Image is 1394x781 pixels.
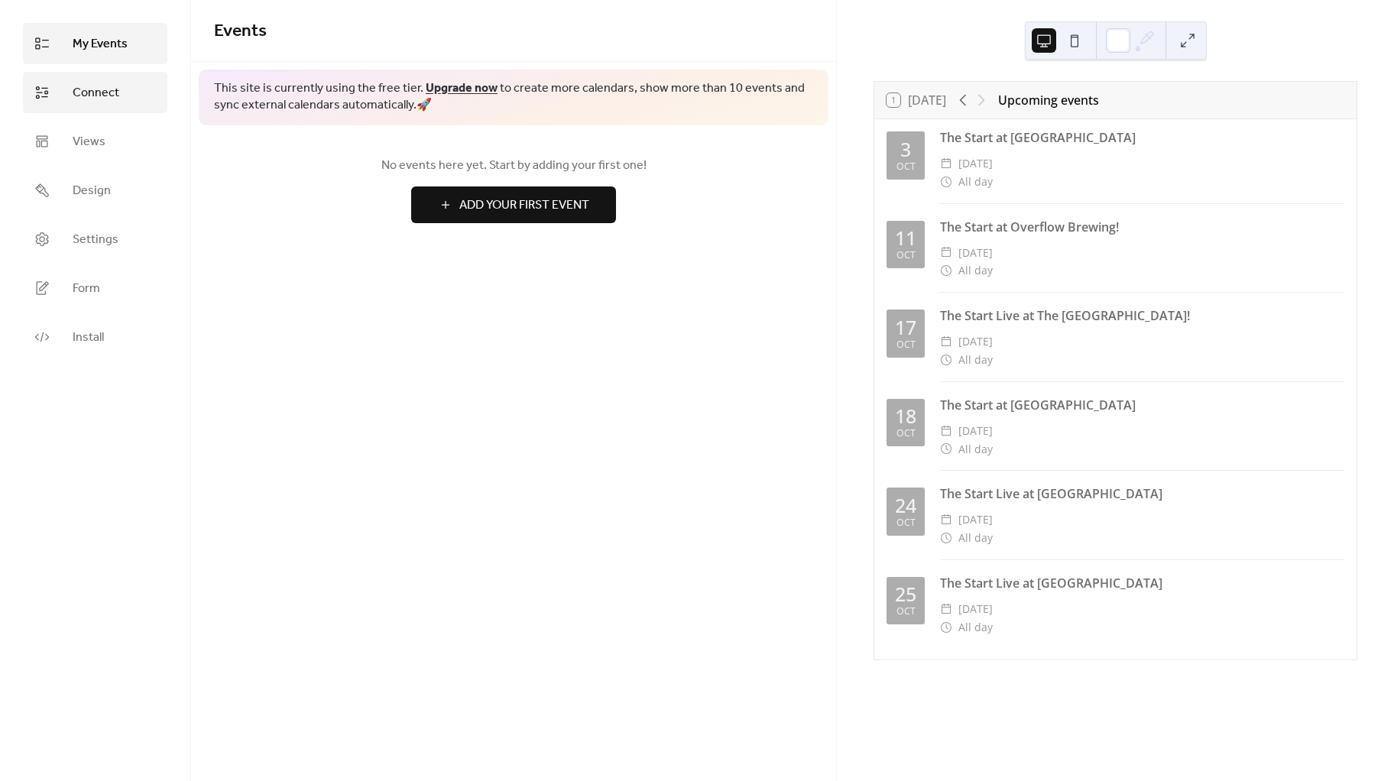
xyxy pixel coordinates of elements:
span: [DATE] [958,510,993,529]
div: 18 [895,407,916,426]
div: ​ [940,600,952,618]
span: This site is currently using the free tier. to create more calendars, show more than 10 events an... [214,80,813,115]
div: ​ [940,261,952,280]
span: Connect [73,84,119,102]
button: Add Your First Event [411,186,616,223]
span: Install [73,329,104,347]
a: My Events [23,23,167,64]
div: ​ [940,529,952,547]
div: 25 [895,585,916,604]
span: Design [73,182,111,200]
div: Oct [896,518,916,528]
span: My Events [73,35,128,53]
span: Form [73,280,100,298]
div: ​ [940,154,952,173]
div: Oct [896,429,916,439]
div: ​ [940,351,952,369]
a: Views [23,121,167,162]
div: ​ [940,332,952,351]
div: Oct [896,607,916,617]
a: Install [23,316,167,358]
span: [DATE] [958,332,993,351]
div: ​ [940,440,952,459]
span: No events here yet. Start by adding your first one! [214,157,813,175]
div: Oct [896,340,916,350]
span: All day [958,261,993,280]
span: All day [958,351,993,369]
span: All day [958,618,993,637]
div: ​ [940,618,952,637]
a: Form [23,267,167,309]
a: Add Your First Event [214,186,813,223]
span: Add Your First Event [459,196,589,215]
span: [DATE] [958,244,993,262]
span: Events [214,15,267,48]
div: 11 [895,228,916,248]
a: Settings [23,219,167,260]
div: The Start Live at The [GEOGRAPHIC_DATA]! [940,306,1344,325]
a: Upgrade now [426,76,498,100]
div: Oct [896,251,916,261]
div: The Start Live at [GEOGRAPHIC_DATA] [940,484,1344,503]
div: 24 [895,496,916,515]
span: All day [958,529,993,547]
div: 17 [895,318,916,337]
div: The Start Live at [GEOGRAPHIC_DATA] [940,574,1344,592]
div: Oct [896,162,916,172]
span: [DATE] [958,600,993,618]
span: All day [958,440,993,459]
div: The Start at [GEOGRAPHIC_DATA] [940,396,1344,414]
div: ​ [940,422,952,440]
span: Views [73,133,105,151]
span: All day [958,173,993,191]
div: 3 [900,140,911,159]
div: ​ [940,510,952,529]
div: ​ [940,244,952,262]
div: Upcoming events [998,91,1099,109]
a: Design [23,170,167,211]
div: The Start at [GEOGRAPHIC_DATA] [940,128,1344,147]
div: The Start at Overflow Brewing! [940,218,1344,236]
div: ​ [940,173,952,191]
a: Connect [23,72,167,113]
span: [DATE] [958,422,993,440]
span: Settings [73,231,118,249]
span: [DATE] [958,154,993,173]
